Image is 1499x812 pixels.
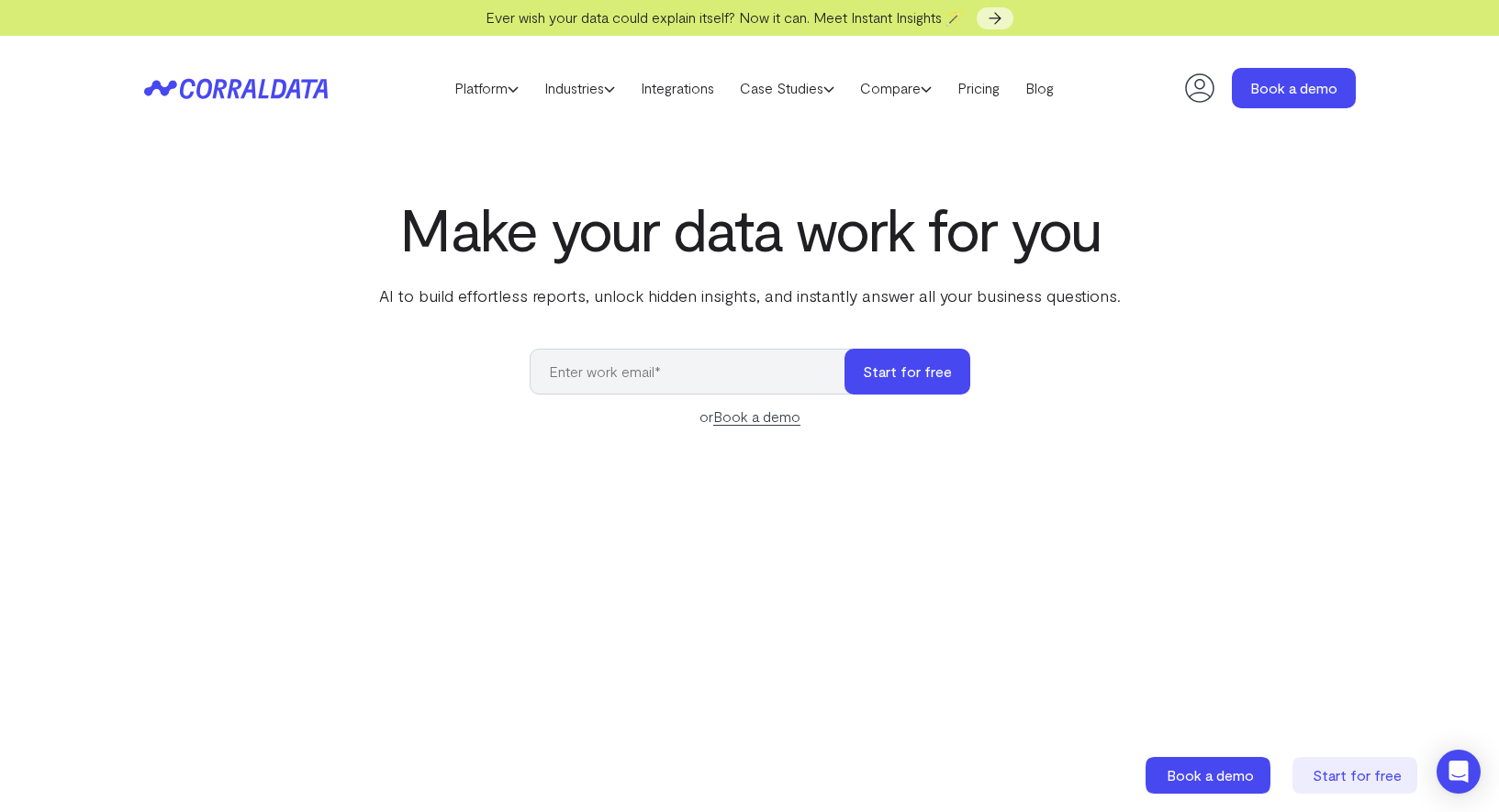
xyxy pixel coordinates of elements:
a: Case Studies [727,74,847,102]
button: Start for free [845,349,970,395]
a: Compare [847,74,945,102]
div: or [530,406,970,428]
input: Enter work email* [530,349,863,395]
a: Book a demo [713,407,800,426]
span: Ever wish your data could explain itself? Now it can. Meet Instant Insights 🪄 [486,8,964,26]
div: Open Intercom Messenger [1437,750,1481,794]
a: Start for free [1292,757,1421,794]
span: Book a demo [1167,766,1254,784]
h1: Make your data work for you [375,195,1124,261]
span: Start for free [1313,766,1402,784]
a: Blog [1012,74,1067,102]
a: Pricing [945,74,1012,102]
p: AI to build effortless reports, unlock hidden insights, and instantly answer all your business qu... [375,284,1124,307]
a: Book a demo [1146,757,1274,794]
a: Platform [442,74,531,102]
a: Integrations [628,74,727,102]
a: Industries [531,74,628,102]
a: Book a demo [1232,68,1356,108]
